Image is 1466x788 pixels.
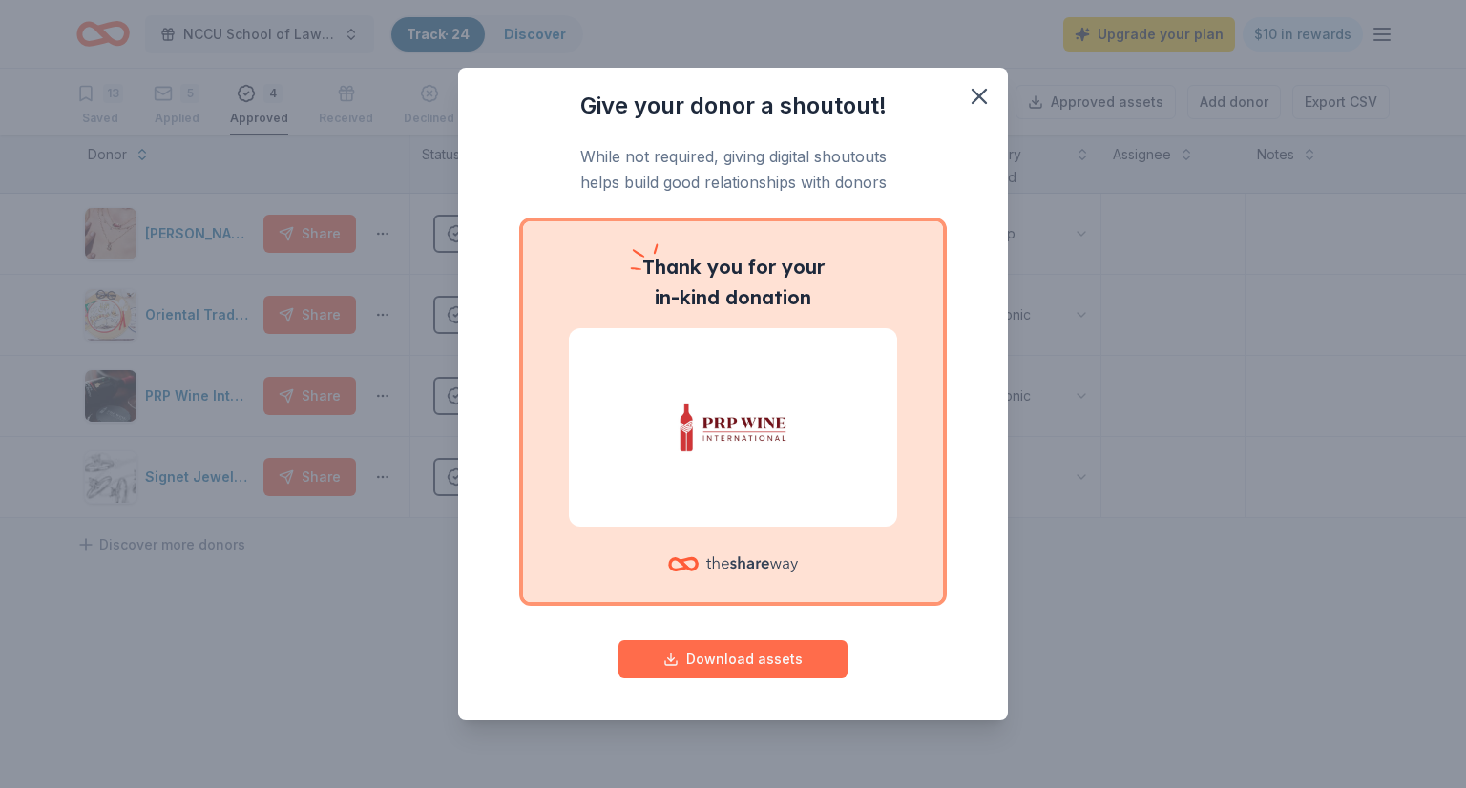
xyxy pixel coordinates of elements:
[569,252,897,313] p: you for your in-kind donation
[592,366,874,488] img: PRP Wine International
[642,255,702,279] span: Thank
[496,144,970,195] p: While not required, giving digital shoutouts helps build good relationships with donors
[618,640,848,678] button: Download assets
[496,91,970,121] h3: Give your donor a shoutout!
